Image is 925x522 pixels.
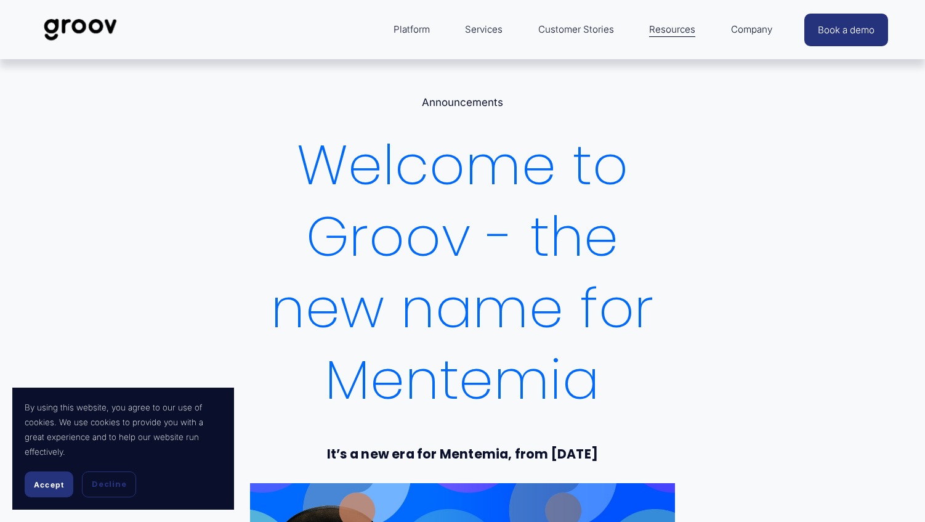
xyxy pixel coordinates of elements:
button: Accept [25,471,73,497]
p: By using this website, you agree to our use of cookies. We use cookies to provide you with a grea... [25,400,222,459]
section: Cookie banner [12,388,234,510]
button: Decline [82,471,136,497]
img: Groov | Workplace Science Platform | Unlock Performance | Drive Results [37,9,124,50]
h1: Welcome to Groov - the new name for Mentemia [250,129,676,415]
a: folder dropdown [725,15,778,44]
span: Platform [394,21,430,38]
a: Announcements [422,96,503,108]
a: Services [459,15,509,44]
span: Resources [649,21,695,38]
span: Accept [34,480,64,489]
strong: It’s a new era for Mentemia, from [DATE] [327,445,598,463]
span: Decline [92,479,126,490]
a: folder dropdown [643,15,701,44]
a: folder dropdown [387,15,436,44]
a: Customer Stories [532,15,620,44]
a: Book a demo [804,14,888,46]
span: Company [731,21,772,38]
